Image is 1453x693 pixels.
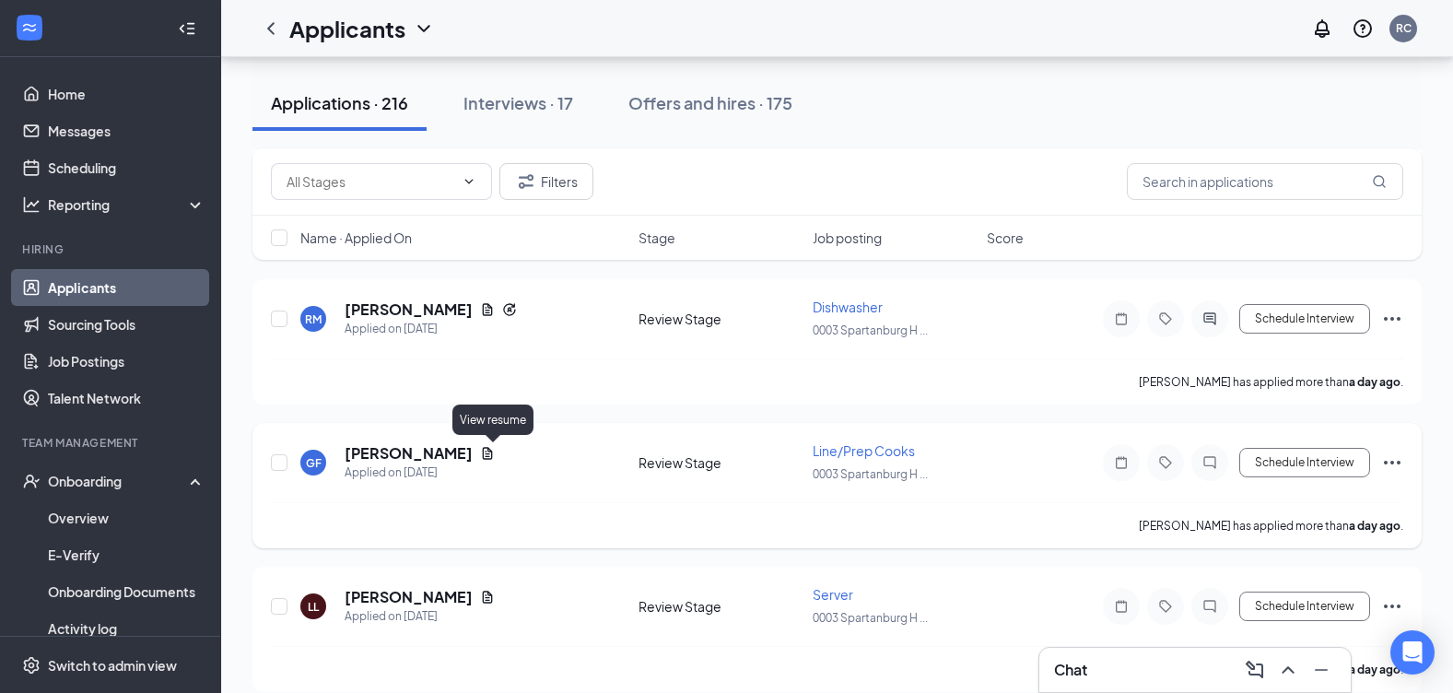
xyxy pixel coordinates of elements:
svg: Tag [1154,311,1177,326]
div: Reporting [48,195,206,214]
div: View resume [452,405,533,435]
a: Activity log [48,610,205,647]
span: Dishwasher [813,299,883,315]
div: Open Intercom Messenger [1390,630,1435,675]
svg: Note [1110,311,1132,326]
h3: Chat [1054,660,1087,680]
p: [PERSON_NAME] has applied more than . [1139,518,1403,534]
div: Switch to admin view [48,656,177,675]
svg: Document [480,302,495,317]
button: Schedule Interview [1239,304,1370,334]
b: a day ago [1349,375,1400,389]
a: Scheduling [48,149,205,186]
b: a day ago [1349,519,1400,533]
svg: Note [1110,599,1132,614]
a: Sourcing Tools [48,306,205,343]
a: Home [48,76,205,112]
svg: Reapply [502,302,517,317]
svg: Tag [1154,455,1177,470]
span: Line/Prep Cooks [813,442,915,459]
input: Search in applications [1127,163,1403,200]
svg: ChevronLeft [260,18,282,40]
svg: Tag [1154,599,1177,614]
input: All Stages [287,171,454,192]
svg: Document [480,590,495,605]
button: Schedule Interview [1239,592,1370,621]
a: Onboarding Documents [48,573,205,610]
div: Hiring [22,241,202,257]
svg: ChatInactive [1199,599,1221,614]
svg: Ellipses [1381,452,1403,474]
span: 0003 Spartanburg H ... [813,611,928,625]
svg: Minimize [1310,659,1332,681]
svg: WorkstreamLogo [20,18,39,37]
div: Applied on [DATE] [345,320,517,338]
svg: Document [480,446,495,461]
span: Score [987,229,1024,247]
svg: Ellipses [1381,308,1403,330]
div: Applications · 216 [271,91,408,114]
a: Applicants [48,269,205,306]
div: Offers and hires · 175 [628,91,792,114]
div: Review Stage [639,310,802,328]
p: [PERSON_NAME] has applied more than . [1139,374,1403,390]
span: Stage [639,229,675,247]
div: GF [306,455,322,471]
div: Review Stage [639,597,802,616]
a: Messages [48,112,205,149]
div: Review Stage [639,453,802,472]
div: Onboarding [48,472,190,490]
button: ChevronUp [1273,655,1303,685]
h5: [PERSON_NAME] [345,587,473,607]
svg: Note [1110,455,1132,470]
svg: ChevronDown [413,18,435,40]
span: 0003 Spartanburg H ... [813,323,928,337]
svg: ChevronUp [1277,659,1299,681]
a: Job Postings [48,343,205,380]
svg: ChevronDown [462,174,476,189]
svg: Filter [515,170,537,193]
svg: QuestionInfo [1352,18,1374,40]
div: RC [1396,20,1412,36]
h5: [PERSON_NAME] [345,443,473,464]
h5: [PERSON_NAME] [345,300,473,320]
b: a day ago [1349,663,1400,676]
div: Applied on [DATE] [345,607,495,626]
svg: Ellipses [1381,595,1403,617]
button: ComposeMessage [1240,655,1270,685]
button: Minimize [1307,655,1336,685]
span: Job posting [813,229,882,247]
span: 0003 Spartanburg H ... [813,467,928,481]
svg: ActiveChat [1199,311,1221,326]
a: Overview [48,499,205,536]
svg: Analysis [22,195,41,214]
h1: Applicants [289,13,405,44]
div: Applied on [DATE] [345,464,495,482]
div: LL [308,599,319,615]
div: RM [305,311,322,327]
div: Team Management [22,435,202,451]
a: E-Verify [48,536,205,573]
div: Interviews · 17 [463,91,573,114]
a: Talent Network [48,380,205,417]
svg: ChatInactive [1199,455,1221,470]
button: Filter Filters [499,163,593,200]
svg: Settings [22,656,41,675]
button: Schedule Interview [1239,448,1370,477]
svg: Notifications [1311,18,1333,40]
span: Name · Applied On [300,229,412,247]
svg: UserCheck [22,472,41,490]
span: Server [813,586,853,603]
svg: ComposeMessage [1244,659,1266,681]
svg: Collapse [178,19,196,38]
svg: MagnifyingGlass [1372,174,1387,189]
